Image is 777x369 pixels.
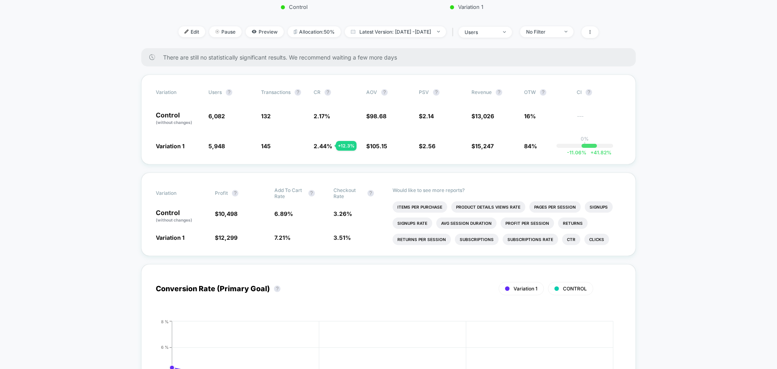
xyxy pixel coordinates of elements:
span: Pause [209,26,242,37]
p: 0% [581,136,589,142]
span: CONTROL [563,286,587,292]
span: AOV [366,89,377,95]
span: 15,247 [475,143,494,149]
li: Signups [585,201,613,213]
button: ? [232,190,238,196]
span: 7.21 % [274,234,291,241]
button: ? [274,286,280,292]
img: end [565,31,567,32]
span: 2.17 % [314,113,330,119]
span: Add To Cart Rate [274,187,304,199]
span: (without changes) [156,120,192,125]
span: 10,498 [219,210,238,217]
span: 13,026 [475,113,494,119]
div: users [465,29,497,35]
span: PSV [419,89,429,95]
p: Control [156,112,200,126]
tspan: 8 % [161,319,169,324]
span: Transactions [261,89,291,95]
button: ? [295,89,301,96]
li: Avg Session Duration [436,218,497,229]
span: $ [419,143,435,149]
button: ? [226,89,232,96]
li: Returns Per Session [393,234,451,245]
span: $ [471,113,494,119]
img: edit [185,30,189,34]
span: OTW [524,89,569,96]
span: 2.44 % [314,143,332,149]
img: rebalance [294,30,297,34]
span: 132 [261,113,271,119]
li: Subscriptions Rate [503,234,558,245]
img: end [503,31,506,33]
span: (without changes) [156,218,192,222]
span: 41.82 % [586,149,611,156]
tspan: 6 % [161,345,169,350]
span: Variation 1 [156,143,185,149]
span: -11.06 % [567,149,586,156]
img: calendar [351,30,355,34]
span: CR [314,89,321,95]
span: 16% [524,113,536,119]
button: ? [367,190,374,196]
span: $ [215,234,238,241]
span: 2.56 [422,143,435,149]
span: Variation [156,187,200,199]
span: Profit [215,190,228,196]
button: ? [381,89,388,96]
p: Control [156,209,207,223]
p: Variation 1 [396,4,537,10]
span: 3.51 % [333,234,351,241]
span: Variation 1 [156,234,185,241]
span: 84% [524,143,537,149]
span: 145 [261,143,271,149]
li: Subscriptions [455,234,499,245]
span: | [450,26,459,38]
p: Control [223,4,365,10]
span: There are still no statistically significant results. We recommend waiting a few more days [163,54,620,61]
li: Ctr [562,234,580,245]
span: Revenue [471,89,492,95]
span: Checkout Rate [333,187,363,199]
span: users [208,89,222,95]
li: Profit Per Session [501,218,554,229]
span: $ [471,143,494,149]
button: ? [433,89,439,96]
button: ? [325,89,331,96]
button: ? [540,89,546,96]
li: Items Per Purchase [393,201,447,213]
button: ? [308,190,315,196]
li: Signups Rate [393,218,432,229]
span: 3.26 % [333,210,352,217]
p: | [584,142,586,148]
span: 98.68 [370,113,386,119]
p: Would like to see more reports? [393,187,621,193]
span: 2.14 [422,113,434,119]
span: --- [577,114,621,126]
span: Allocation: 50% [288,26,341,37]
span: CI [577,89,621,96]
div: No Filter [526,29,558,35]
span: Latest Version: [DATE] - [DATE] [345,26,446,37]
span: Variation 1 [514,286,537,292]
span: Preview [246,26,284,37]
li: Clicks [584,234,609,245]
span: Edit [178,26,205,37]
span: + [590,149,594,156]
li: Returns [558,218,588,229]
span: $ [366,113,386,119]
li: Product Details Views Rate [451,201,525,213]
span: 5,948 [208,143,225,149]
span: 105.15 [370,143,387,149]
img: end [437,31,440,32]
span: 6,082 [208,113,225,119]
button: ? [586,89,592,96]
li: Pages Per Session [529,201,581,213]
span: Variation [156,89,200,96]
img: end [215,30,219,34]
div: + 12.3 % [336,141,357,151]
span: $ [419,113,434,119]
span: 12,299 [219,234,238,241]
button: ? [496,89,502,96]
span: 6.89 % [274,210,293,217]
